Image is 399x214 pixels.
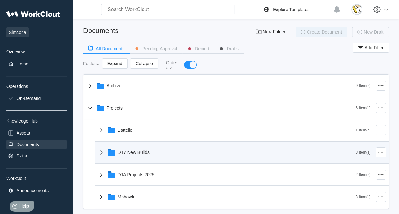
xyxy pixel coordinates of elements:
button: Denied [182,44,214,53]
div: Assets [17,130,30,136]
div: Knowledge Hub [6,118,67,124]
div: 3 Item(s) [356,150,370,155]
span: Expand [107,61,122,66]
div: Announcements [17,188,49,193]
div: Archive [107,83,122,88]
div: 6 Item(s) [356,106,370,110]
div: Folders : [83,61,99,66]
a: Explore Templates [263,6,330,13]
span: Create Document [307,30,342,34]
div: On-Demand [17,96,41,101]
button: Expand [102,58,128,69]
div: Mohawk [118,194,134,199]
div: DTA Projects 2025 [118,172,155,177]
div: Skills [17,153,27,158]
div: Explore Templates [273,7,309,12]
div: Denied [195,46,209,51]
div: Projects [107,105,123,110]
a: On-Demand [6,94,67,103]
div: 2 Item(s) [356,172,370,177]
button: Create Document [296,27,347,37]
span: Simcona [6,27,29,37]
div: Documents [17,142,39,147]
div: All Documents [96,46,124,51]
div: Order a-z [166,60,178,70]
button: New Folder [251,27,290,37]
span: Add Filter [364,45,383,50]
div: Pending Approval [142,46,177,51]
input: Search WorkClout [101,4,234,15]
div: 1 Item(s) [356,128,370,132]
a: Home [6,59,67,68]
div: 3 Item(s) [356,195,370,199]
div: Overview [6,49,67,54]
button: Pending Approval [130,44,182,53]
button: Drafts [214,44,243,53]
div: DT7 New Builds [118,150,150,155]
div: Drafts [227,46,238,51]
img: download.jpg [351,4,362,15]
button: Add Filter [353,43,389,53]
div: Home [17,61,28,66]
div: 9 Item(s) [356,84,370,88]
div: Workclout [6,176,67,181]
span: Collapse [136,61,153,66]
span: New Draft [364,30,383,34]
button: All Documents [83,44,130,53]
a: Documents [6,140,67,149]
button: Collapse [130,58,158,69]
a: Announcements [6,186,67,195]
div: Operations [6,84,67,89]
button: New Draft [352,27,389,37]
a: Skills [6,151,67,160]
span: New Folder [263,30,285,35]
a: Assets [6,129,67,137]
div: Battelle [118,128,133,133]
div: Documents [83,27,118,35]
